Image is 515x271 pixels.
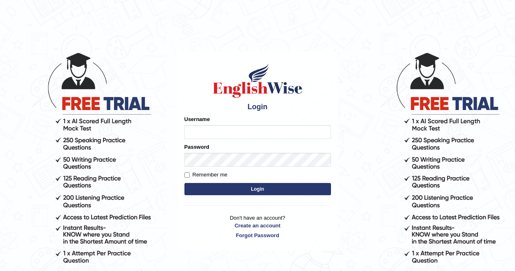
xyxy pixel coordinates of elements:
[211,62,304,99] img: Logo of English Wise sign in for intelligent practice with AI
[184,214,331,239] p: Don't have an account?
[184,171,228,179] label: Remember me
[184,115,210,123] label: Username
[184,172,190,178] input: Remember me
[184,143,209,151] label: Password
[184,222,331,229] a: Create an account
[184,183,331,195] button: Login
[184,103,331,111] h4: Login
[184,231,331,239] a: Forgot Password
